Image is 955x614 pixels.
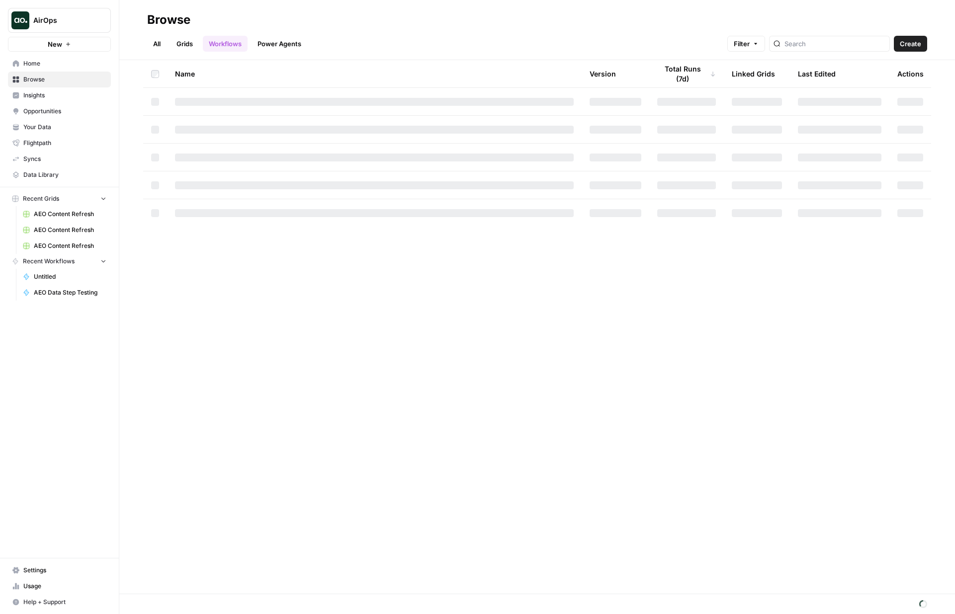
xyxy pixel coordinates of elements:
button: Create [894,36,927,52]
a: Syncs [8,151,111,167]
span: Create [900,39,921,49]
button: Filter [727,36,765,52]
button: Workspace: AirOps [8,8,111,33]
div: Last Edited [798,60,836,87]
a: Home [8,56,111,72]
span: AEO Content Refresh [34,241,106,250]
a: Opportunities [8,103,111,119]
span: New [48,39,62,49]
a: Data Library [8,167,111,183]
span: Recent Workflows [23,257,75,266]
button: Recent Grids [8,191,111,206]
img: AirOps Logo [11,11,29,29]
a: Untitled [18,269,111,285]
span: Untitled [34,272,106,281]
span: Syncs [23,154,106,163]
a: AEO Data Step Testing [18,285,111,301]
a: Power Agents [252,36,307,52]
span: Insights [23,91,106,100]
span: Settings [23,566,106,575]
div: Actions [897,60,924,87]
span: Browse [23,75,106,84]
a: All [147,36,167,52]
a: Insights [8,87,111,103]
a: Flightpath [8,135,111,151]
div: Browse [147,12,190,28]
span: Data Library [23,170,106,179]
div: Name [175,60,574,87]
span: Your Data [23,123,106,132]
a: Settings [8,562,111,578]
button: Help + Support [8,594,111,610]
a: AEO Content Refresh [18,238,111,254]
span: AEO Content Refresh [34,226,106,234]
span: Flightpath [23,139,106,148]
span: Home [23,59,106,68]
a: Browse [8,72,111,87]
a: Workflows [203,36,248,52]
a: AEO Content Refresh [18,222,111,238]
span: Recent Grids [23,194,59,203]
span: AEO Content Refresh [34,210,106,219]
span: Usage [23,582,106,591]
a: Grids [171,36,199,52]
span: Opportunities [23,107,106,116]
input: Search [784,39,885,49]
button: Recent Workflows [8,254,111,269]
a: AEO Content Refresh [18,206,111,222]
a: Your Data [8,119,111,135]
div: Linked Grids [732,60,775,87]
div: Version [590,60,616,87]
a: Usage [8,578,111,594]
span: Filter [734,39,750,49]
span: AirOps [33,15,93,25]
button: New [8,37,111,52]
span: AEO Data Step Testing [34,288,106,297]
span: Help + Support [23,598,106,607]
div: Total Runs (7d) [657,60,716,87]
